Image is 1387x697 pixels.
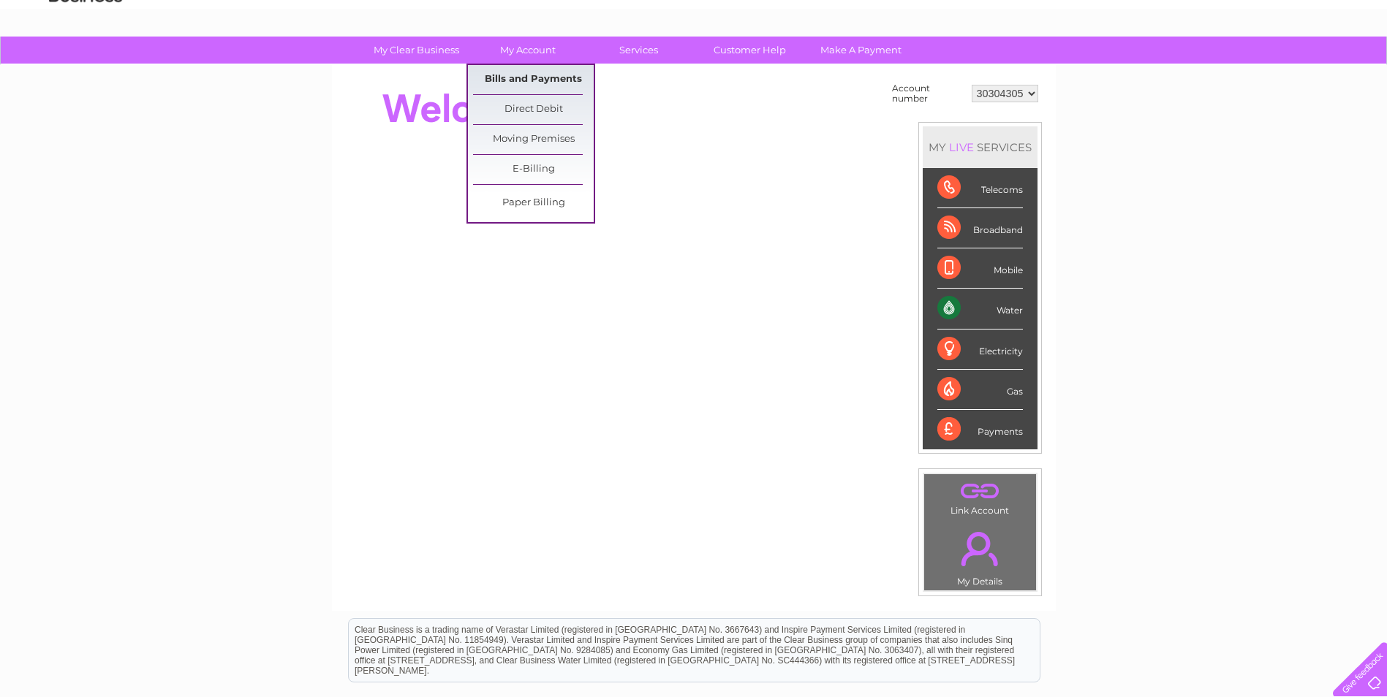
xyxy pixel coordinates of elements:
[1166,62,1198,73] a: Energy
[1260,62,1281,73] a: Blog
[937,330,1023,370] div: Electricity
[349,8,1040,71] div: Clear Business is a trading name of Verastar Limited (registered in [GEOGRAPHIC_DATA] No. 3667643...
[937,370,1023,410] div: Gas
[1111,7,1212,26] a: 0333 014 3131
[946,140,977,154] div: LIVE
[473,125,594,154] a: Moving Premises
[937,289,1023,329] div: Water
[937,248,1023,289] div: Mobile
[1339,62,1373,73] a: Log out
[467,37,588,64] a: My Account
[888,80,968,107] td: Account number
[473,65,594,94] a: Bills and Payments
[689,37,810,64] a: Customer Help
[473,188,594,218] a: Paper Billing
[923,473,1037,519] td: Link Account
[356,37,477,64] a: My Clear Business
[578,37,699,64] a: Services
[473,155,594,184] a: E-Billing
[923,519,1037,591] td: My Details
[937,168,1023,208] div: Telecoms
[801,37,921,64] a: Make A Payment
[923,126,1038,168] div: MY SERVICES
[937,208,1023,248] div: Broadband
[928,478,1032,503] a: .
[928,523,1032,574] a: .
[1290,62,1326,73] a: Contact
[1130,62,1157,73] a: Water
[1207,62,1251,73] a: Telecoms
[48,38,123,83] img: logo.png
[937,410,1023,449] div: Payments
[473,95,594,124] a: Direct Debit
